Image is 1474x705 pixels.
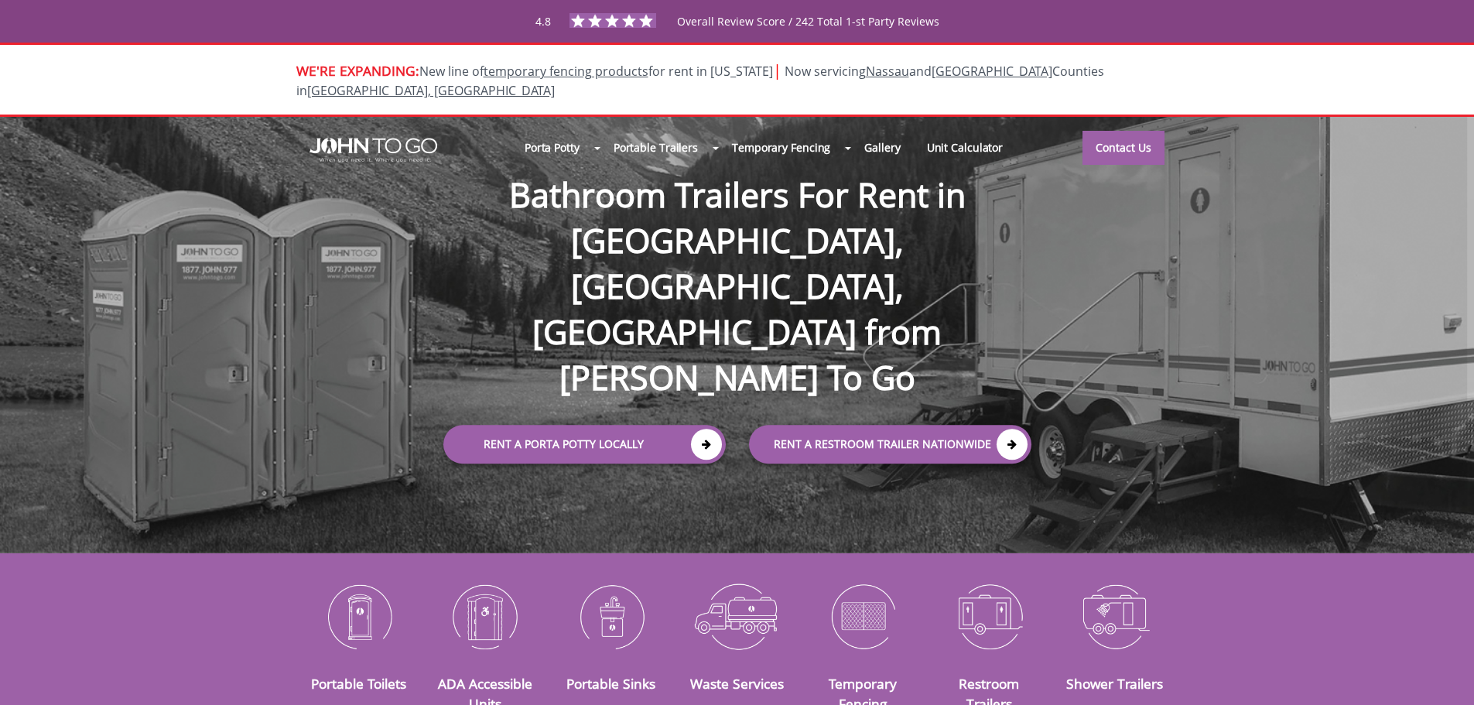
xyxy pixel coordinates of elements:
[1064,576,1167,656] img: Shower-Trailers-icon_N.png
[307,82,555,99] a: [GEOGRAPHIC_DATA], [GEOGRAPHIC_DATA]
[296,63,1104,99] span: Now servicing and Counties in
[296,63,1104,99] span: New line of for rent in [US_STATE]
[749,425,1031,464] a: rent a RESTROOM TRAILER Nationwide
[686,576,788,656] img: Waste-Services-icon_N.png
[677,14,939,60] span: Overall Review Score / 242 Total 1-st Party Reviews
[296,61,419,80] span: WE'RE EXPANDING:
[719,131,843,164] a: Temporary Fencing
[1066,674,1163,693] a: Shower Trailers
[443,425,726,464] a: Rent a Porta Potty Locally
[866,63,909,80] a: Nassau
[566,674,655,693] a: Portable Sinks
[600,131,711,164] a: Portable Trailers
[433,576,536,656] img: ADA-Accessible-Units-icon_N.png
[311,674,406,693] a: Portable Toilets
[1082,131,1164,165] a: Contact Us
[428,122,1047,401] h1: Bathroom Trailers For Rent in [GEOGRAPHIC_DATA], [GEOGRAPHIC_DATA], [GEOGRAPHIC_DATA] from [PERSO...
[484,63,648,80] a: temporary fencing products
[511,131,593,164] a: Porta Potty
[535,14,551,29] span: 4.8
[812,576,915,656] img: Temporary-Fencing-cion_N.png
[559,576,662,656] img: Portable-Sinks-icon_N.png
[938,576,1041,656] img: Restroom-Trailers-icon_N.png
[851,131,913,164] a: Gallery
[308,576,411,656] img: Portable-Toilets-icon_N.png
[690,674,784,693] a: Waste Services
[932,63,1052,80] a: [GEOGRAPHIC_DATA]
[914,131,1017,164] a: Unit Calculator
[310,138,437,163] img: JOHN to go
[773,60,781,80] span: |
